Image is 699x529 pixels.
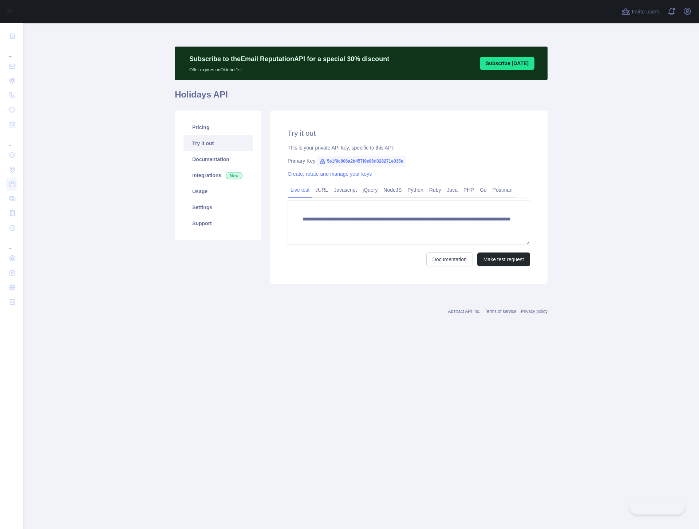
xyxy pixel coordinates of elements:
a: Create, rotate and manage your keys [288,171,372,177]
h2: Try it out [288,128,530,138]
a: Settings [183,199,253,215]
button: Subscribe [DATE] [480,57,534,70]
span: Invite users [632,8,660,16]
div: Primary Key: [288,157,530,164]
a: Support [183,215,253,231]
a: PHP [461,184,477,196]
a: Privacy policy [521,309,548,314]
a: Terms of service [485,309,516,314]
div: ... [6,132,17,147]
span: 5e1f9c806a2b457f9e96d328271e035e [317,156,406,167]
button: Make test request [477,252,530,266]
a: cURL [312,184,331,196]
a: Documentation [183,151,253,167]
a: Go [477,184,490,196]
p: Subscribe to the Email Reputation API for a special 30 % discount [189,54,389,64]
a: Ruby [426,184,444,196]
a: Postman [490,184,516,196]
a: Integrations New [183,167,253,183]
a: Java [444,184,461,196]
a: Try it out [183,135,253,151]
a: Usage [183,183,253,199]
p: Offer expires on Oktober 1st. [189,64,389,73]
h1: Holidays API [175,89,548,106]
a: NodeJS [380,184,404,196]
a: Abstract API Inc. [448,309,481,314]
div: ... [6,236,17,250]
iframe: Toggle Customer Support [629,499,684,514]
div: ... [6,44,17,58]
a: Python [404,184,426,196]
a: Live test [288,184,312,196]
a: Javascript [331,184,360,196]
a: Pricing [183,119,253,135]
div: This is your private API key, specific to this API. [288,144,530,151]
a: Documentation [426,252,473,266]
a: jQuery [360,184,380,196]
button: Invite users [620,6,661,17]
span: New [226,172,242,179]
